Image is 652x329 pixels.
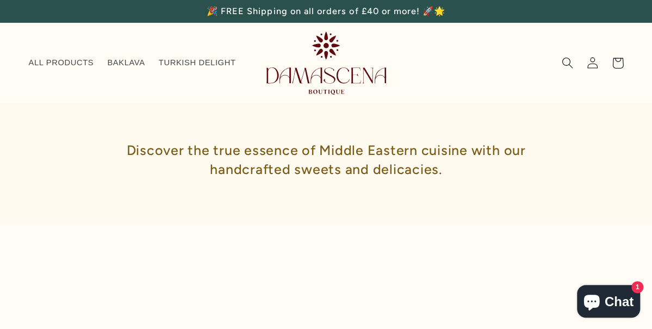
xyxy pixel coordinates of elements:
span: ALL PRODUCTS [29,58,94,68]
span: TURKISH DELIGHT [159,58,236,68]
inbox-online-store-chat: Shopify online store chat [574,285,643,320]
h1: Discover the true essence of Middle Eastern cuisine with our handcrafted sweets and delicacies. [87,125,566,195]
span: BAKLAVA [107,58,145,68]
a: BAKLAVA [101,51,152,75]
a: TURKISH DELIGHT [152,51,243,75]
a: ALL PRODUCTS [22,51,101,75]
summary: Search [555,51,580,76]
img: Damascena Boutique [266,32,386,94]
a: Damascena Boutique [262,27,390,98]
span: 🎉 FREE Shipping on all orders of £40 or more! 🚀🌟 [207,6,445,16]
